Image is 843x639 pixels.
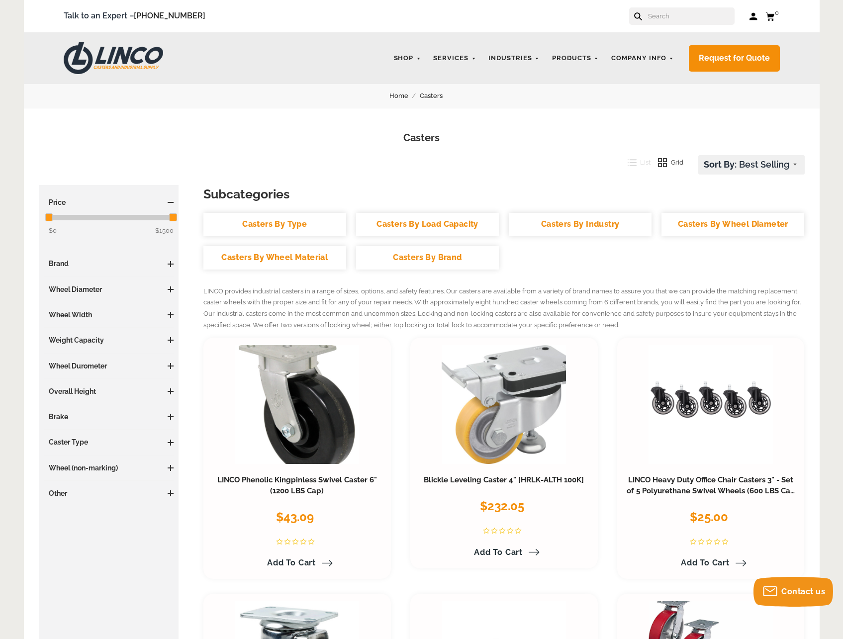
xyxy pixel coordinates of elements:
[753,577,833,607] button: Contact us
[428,49,481,68] a: Services
[689,45,780,72] a: Request for Quote
[356,213,499,236] a: Casters By Load Capacity
[44,259,174,269] h3: Brand
[749,11,758,21] a: Log in
[547,49,604,68] a: Products
[509,213,652,236] a: Casters By Industry
[155,225,174,236] span: $1500
[474,548,523,557] span: Add to Cart
[775,9,779,16] span: 0
[468,544,540,561] a: Add to Cart
[483,49,545,68] a: Industries
[356,246,499,270] a: Casters By Brand
[44,361,174,371] h3: Wheel Durometer
[620,155,651,170] button: List
[44,437,174,447] h3: Caster Type
[424,475,584,484] a: Blickle Leveling Caster 4" [HRLK-ALTH 100K]
[44,310,174,320] h3: Wheel Width
[44,412,174,422] h3: Brake
[44,197,174,207] h3: Price
[44,488,174,498] h3: Other
[651,155,683,170] button: Grid
[681,558,730,567] span: Add to Cart
[675,554,747,571] a: Add to Cart
[203,213,346,236] a: Casters By Type
[389,49,426,68] a: Shop
[261,554,333,571] a: Add to Cart
[44,335,174,345] h3: Weight Capacity
[606,49,679,68] a: Company Info
[203,246,346,270] a: Casters By Wheel Material
[203,185,805,203] h3: Subcategories
[781,587,825,596] span: Contact us
[217,475,377,495] a: LINCO Phenolic Kingpinless Swivel Caster 6" (1200 LBS Cap)
[765,10,780,22] a: 0
[64,42,163,74] img: LINCO CASTERS & INDUSTRIAL SUPPLY
[480,499,524,513] span: $232.05
[44,463,174,473] h3: Wheel (non-marking)
[389,91,420,101] a: Home
[420,91,454,101] a: Casters
[690,510,728,524] span: $25.00
[267,558,316,567] span: Add to Cart
[49,227,57,234] span: $0
[134,11,205,20] a: [PHONE_NUMBER]
[661,213,804,236] a: Casters By Wheel Diameter
[276,510,314,524] span: $43.09
[39,131,805,145] h1: Casters
[627,475,795,506] a: LINCO Heavy Duty Office Chair Casters 3" - Set of 5 Polyurethane Swivel Wheels (600 LBS Cap Combi...
[44,284,174,294] h3: Wheel Diameter
[647,7,735,25] input: Search
[44,386,174,396] h3: Overall Height
[64,9,205,23] span: Talk to an Expert –
[203,286,805,331] p: LINCO provides industrial casters in a range of sizes, options, and safety features. Our casters ...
